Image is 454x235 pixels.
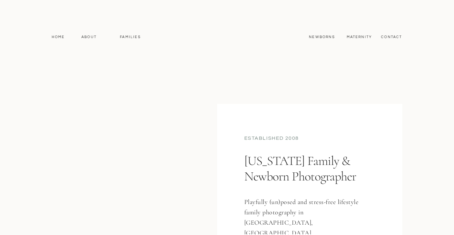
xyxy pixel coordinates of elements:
a: Home [49,34,68,40]
a: Families [116,34,145,40]
a: contact [378,34,406,40]
h3: Playfully (un)posed and stress-free lifestyle family photography in [GEOGRAPHIC_DATA], [GEOGRAPHI... [244,197,366,234]
div: established 2008 [244,135,375,143]
a: Newborns [307,34,338,40]
a: MAternity [347,34,372,40]
h1: [US_STATE] Family & Newborn Photographer [244,153,372,209]
a: About [80,34,99,40]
